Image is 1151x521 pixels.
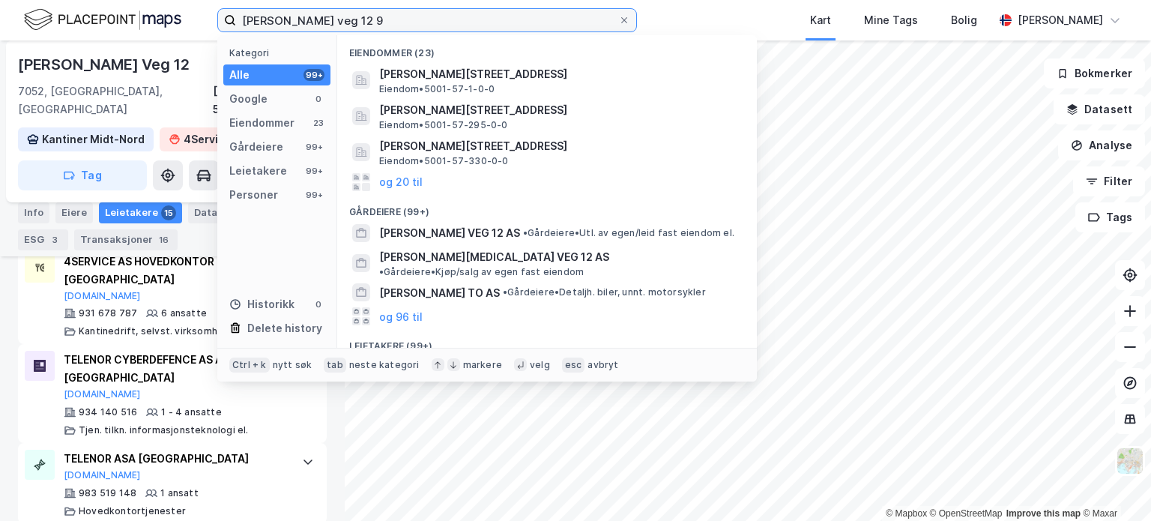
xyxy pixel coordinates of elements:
div: Historikk [229,295,294,313]
div: [PERSON_NAME] [1018,11,1103,29]
div: Transaksjoner [74,229,178,250]
div: Tjen. tilkn. informasjonsteknologi el. [79,424,249,436]
span: [PERSON_NAME][MEDICAL_DATA] VEG 12 AS [379,248,609,266]
div: neste kategori [349,359,420,371]
button: [DOMAIN_NAME] [64,469,141,481]
div: Gårdeiere [229,138,283,156]
div: 99+ [303,141,324,153]
div: Google [229,90,268,108]
div: Eiendommer [229,114,294,132]
button: Bokmerker [1044,58,1145,88]
button: Filter [1073,166,1145,196]
span: • [379,266,384,277]
button: [DOMAIN_NAME] [64,388,141,400]
span: Eiendom • 5001-57-330-0-0 [379,155,509,167]
div: 1 - 4 ansatte [161,406,222,418]
img: Z [1116,447,1144,475]
div: Delete history [247,319,322,337]
div: Ctrl + k [229,358,270,373]
div: 99+ [303,69,324,81]
div: Eiere [55,202,93,223]
div: Mine Tags [864,11,918,29]
div: 16 [156,232,172,247]
div: TELENOR ASA [GEOGRAPHIC_DATA] [64,450,287,468]
div: ESG [18,229,68,250]
div: Bolig [951,11,977,29]
button: [DOMAIN_NAME] [64,290,141,302]
div: Kantiner Midt-Nord [42,130,145,148]
div: 3 [47,232,62,247]
button: Tags [1075,202,1145,232]
div: velg [530,359,550,371]
a: Mapbox [886,508,927,519]
div: Info [18,202,49,223]
div: 0 [312,93,324,105]
div: 983 519 148 [79,487,136,499]
div: Kantinedrift, selvst. virksomhet [79,325,228,337]
div: 1 ansatt [160,487,199,499]
div: Personer [229,186,278,204]
div: 6 ansatte [161,307,207,319]
span: Gårdeiere • Detaljh. biler, unnt. motorsykler [503,286,706,298]
button: og 20 til [379,173,423,191]
span: [PERSON_NAME][STREET_ADDRESS] [379,101,739,119]
span: Eiendom • 5001-57-1-0-0 [379,83,495,95]
div: 4Service [184,130,231,148]
a: OpenStreetMap [930,508,1003,519]
span: Gårdeiere • Utl. av egen/leid fast eiendom el. [523,227,734,239]
div: TELENOR CYBERDEFENCE AS AVD [GEOGRAPHIC_DATA] [64,351,287,387]
span: [PERSON_NAME][STREET_ADDRESS] [379,65,739,83]
div: 23 [312,117,324,129]
div: esc [562,358,585,373]
button: og 96 til [379,307,423,325]
div: Leietakere [229,162,287,180]
div: 934 140 516 [79,406,137,418]
div: [GEOGRAPHIC_DATA], 57/1 [213,82,327,118]
div: Datasett [188,202,262,223]
button: Datasett [1054,94,1145,124]
iframe: Chat Widget [1076,449,1151,521]
span: Gårdeiere • Kjøp/salg av egen fast eiendom [379,266,584,278]
span: [PERSON_NAME] TO AS [379,284,500,302]
div: tab [324,358,346,373]
div: 99+ [303,189,324,201]
span: [PERSON_NAME][STREET_ADDRESS] [379,137,739,155]
div: Leietakere (99+) [337,328,757,355]
div: 4SERVICE AS HOVEDKONTOR [GEOGRAPHIC_DATA] [64,253,287,289]
div: Eiendommer (23) [337,35,757,62]
button: Analyse [1058,130,1145,160]
input: Søk på adresse, matrikkel, gårdeiere, leietakere eller personer [236,9,618,31]
span: Eiendom • 5001-57-295-0-0 [379,119,508,131]
button: Tag [18,160,147,190]
div: 99+ [303,165,324,177]
a: Improve this map [1006,508,1081,519]
span: • [523,227,528,238]
div: Hovedkontortjenester [79,505,186,517]
div: 15 [161,205,176,220]
div: 0 [312,298,324,310]
div: 931 678 787 [79,307,137,319]
span: [PERSON_NAME] VEG 12 AS [379,224,520,242]
div: markere [463,359,502,371]
div: avbryt [587,359,618,371]
div: Kart [810,11,831,29]
div: Leietakere [99,202,182,223]
span: • [503,286,507,298]
div: Alle [229,66,250,84]
img: logo.f888ab2527a4732fd821a326f86c7f29.svg [24,7,181,33]
div: 7052, [GEOGRAPHIC_DATA], [GEOGRAPHIC_DATA] [18,82,213,118]
div: [PERSON_NAME] Veg 12 [18,52,193,76]
div: nytt søk [273,359,312,371]
div: Gårdeiere (99+) [337,194,757,221]
div: Kontrollprogram for chat [1076,449,1151,521]
div: Kategori [229,47,330,58]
